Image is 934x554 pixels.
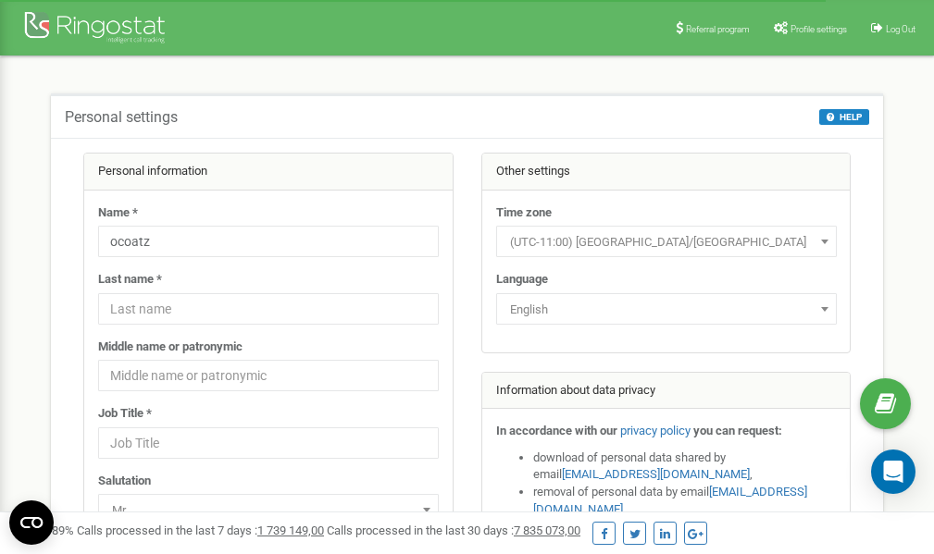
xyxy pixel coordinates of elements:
[482,154,851,191] div: Other settings
[871,449,915,494] div: Open Intercom Messenger
[98,204,138,222] label: Name *
[77,523,324,537] span: Calls processed in the last 7 days :
[98,226,439,257] input: Name
[98,494,439,525] span: Mr.
[98,293,439,325] input: Last name
[482,373,851,410] div: Information about data privacy
[791,24,847,34] span: Profile settings
[496,424,617,437] strong: In accordance with our
[84,154,453,191] div: Personal information
[65,109,178,126] h5: Personal settings
[98,427,439,459] input: Job Title
[496,271,548,289] label: Language
[496,293,837,325] span: English
[503,297,830,323] span: English
[533,449,837,484] li: download of personal data shared by email ,
[98,405,152,423] label: Job Title *
[819,109,869,125] button: HELP
[620,424,691,437] a: privacy policy
[98,339,243,356] label: Middle name or patronymic
[9,500,54,545] button: Open CMP widget
[105,498,432,523] span: Mr.
[693,424,782,437] strong: you can request:
[686,24,750,34] span: Referral program
[98,271,162,289] label: Last name *
[98,360,439,391] input: Middle name or patronymic
[533,484,837,518] li: removal of personal data by email ,
[514,523,580,537] u: 7 835 073,00
[496,204,552,222] label: Time zone
[496,226,837,257] span: (UTC-11:00) Pacific/Midway
[98,473,151,490] label: Salutation
[562,467,750,481] a: [EMAIL_ADDRESS][DOMAIN_NAME]
[503,229,830,255] span: (UTC-11:00) Pacific/Midway
[886,24,915,34] span: Log Out
[257,523,324,537] u: 1 739 149,00
[327,523,580,537] span: Calls processed in the last 30 days :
